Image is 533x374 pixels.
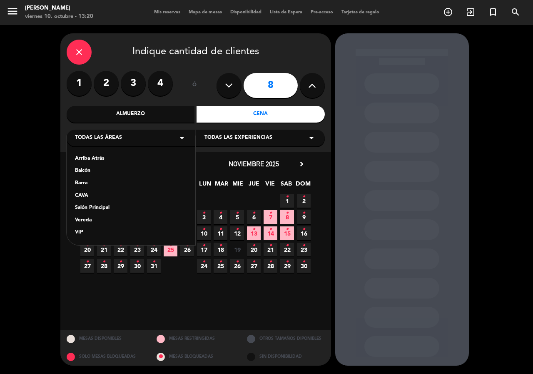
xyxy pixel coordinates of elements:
i: • [152,239,155,252]
i: • [302,206,305,220]
span: 27 [80,259,94,273]
i: chevron_right [297,160,306,168]
i: • [269,206,272,220]
span: JUE [247,179,261,193]
span: 12 [230,226,244,240]
i: • [86,239,89,252]
i: • [302,223,305,236]
span: 6 [247,210,261,224]
span: 23 [297,243,311,256]
span: 19 [230,243,244,256]
span: 17 [197,243,211,256]
div: Cena [197,106,325,123]
i: • [252,223,255,236]
label: 3 [121,71,146,96]
span: noviembre 2025 [229,160,279,168]
span: Todas las áreas [75,134,122,142]
span: 14 [264,226,277,240]
div: Arriba Atrás [75,155,187,163]
i: • [269,255,272,269]
span: Lista de Espera [266,10,306,15]
i: exit_to_app [466,7,476,17]
span: 3 [197,210,211,224]
i: • [302,255,305,269]
span: 18 [214,243,227,256]
span: 22 [114,243,127,256]
span: 30 [297,259,311,273]
span: Todas las experiencias [204,134,272,142]
span: 25 [214,259,227,273]
i: • [136,255,139,269]
i: • [236,223,239,236]
i: • [202,206,205,220]
div: Almuerzo [67,106,195,123]
i: • [302,239,305,252]
span: 26 [230,259,244,273]
span: Mapa de mesas [184,10,226,15]
label: 4 [148,71,173,96]
span: 21 [97,243,111,256]
div: ó [181,71,208,100]
span: Disponibilidad [226,10,266,15]
span: 20 [80,243,94,256]
i: • [102,255,105,269]
div: VIP [75,228,187,237]
i: • [169,239,172,252]
i: • [286,223,289,236]
span: 13 [247,226,261,240]
i: add_circle_outline [443,7,453,17]
span: 24 [147,243,161,256]
div: Salón Principal [75,204,187,212]
i: • [236,206,239,220]
span: 29 [280,259,294,273]
span: 15 [280,226,294,240]
label: 1 [67,71,92,96]
i: • [102,239,105,252]
i: • [219,239,222,252]
span: 22 [280,243,294,256]
i: • [202,255,205,269]
i: • [86,255,89,269]
span: 20 [247,243,261,256]
i: • [269,223,272,236]
span: 30 [130,259,144,273]
i: turned_in_not [488,7,498,17]
i: arrow_drop_down [177,133,187,143]
span: 29 [114,259,127,273]
span: 28 [97,259,111,273]
div: CAVA [75,192,187,200]
i: • [286,190,289,203]
i: • [202,223,205,236]
i: • [136,239,139,252]
i: • [286,255,289,269]
div: [PERSON_NAME] [25,4,93,13]
div: SOLO MESAS BLOQUEADAS [60,348,151,366]
span: 7 [264,210,277,224]
div: MESAS RESTRINGIDAS [150,330,241,348]
i: menu [6,5,19,18]
i: • [219,223,222,236]
span: 25 [164,243,177,256]
span: 1 [280,194,294,208]
span: 26 [180,243,194,256]
span: LUN [198,179,212,193]
span: 16 [297,226,311,240]
span: SAB [279,179,293,193]
i: • [252,239,255,252]
i: • [252,255,255,269]
i: arrow_drop_down [306,133,316,143]
span: 11 [214,226,227,240]
span: 23 [130,243,144,256]
span: 28 [264,259,277,273]
i: • [252,206,255,220]
span: 5 [230,210,244,224]
div: SIN DISPONIBILIDAD [241,348,331,366]
span: 4 [214,210,227,224]
span: 2 [297,194,311,208]
div: viernes 10. octubre - 13:20 [25,13,93,21]
span: MIE [231,179,244,193]
i: • [302,190,305,203]
div: OTROS TAMAÑOS DIPONIBLES [241,330,331,348]
span: VIE [263,179,277,193]
span: 31 [147,259,161,273]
